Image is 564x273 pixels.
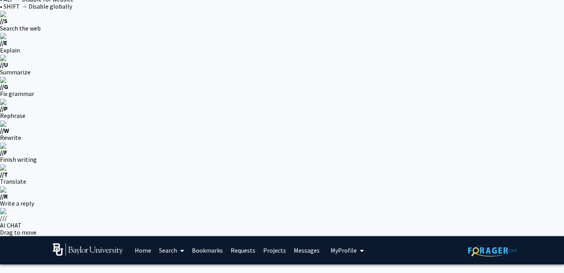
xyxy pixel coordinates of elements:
[468,244,517,257] img: ForagerOne Logo
[227,237,259,264] a: Requests
[290,237,324,264] a: Messages
[331,246,357,254] span: My Profile
[53,243,123,256] img: Baylor University Logo
[259,237,290,264] a: Projects
[155,237,188,264] a: Search
[6,238,33,267] iframe: Chat
[131,237,155,264] a: Home
[328,236,366,264] button: My profile dropdown to access profile and logout
[188,237,227,264] a: Bookmarks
